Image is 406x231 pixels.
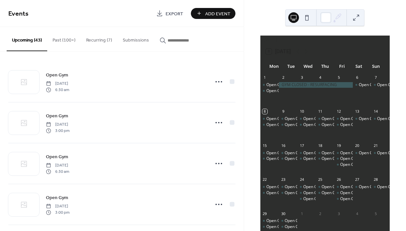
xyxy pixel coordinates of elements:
div: Open Gym [297,122,316,128]
div: Open Gym [322,184,341,190]
div: Open Gym [303,122,323,128]
div: 5 [373,211,378,216]
div: Sun [367,60,384,73]
span: 6:30 am [46,169,69,174]
span: Open Gym [46,194,68,201]
div: Open Gym [377,82,397,88]
div: Open Gym [334,184,353,190]
div: Open Gym [260,122,279,128]
div: Mon [266,60,283,73]
div: Open Gym [266,122,286,128]
div: 15 [262,143,267,148]
span: Open Gym [46,72,68,79]
div: Open Gym [303,190,323,196]
span: [DATE] [46,163,69,169]
span: 3:00 pm [46,128,69,134]
div: Open Gym [359,184,378,190]
div: 5 [336,75,341,80]
div: Thu [317,60,334,73]
div: 11 [318,109,323,114]
div: Open Gym [260,116,279,122]
a: Open Gym [46,194,68,201]
div: 17 [299,143,304,148]
div: Open Gym [279,224,297,230]
div: Open Gym [353,150,371,156]
div: Open Gym [279,218,297,224]
div: Fri [334,60,350,73]
div: 1 [299,211,304,216]
span: Events [8,7,29,20]
div: Open Gym [316,156,334,162]
div: 6 [355,75,360,80]
div: 4 [318,75,323,80]
div: Open Gym [353,184,371,190]
div: 28 [373,177,378,182]
div: Open Gym [340,116,360,122]
div: Open Gym [266,224,286,230]
div: 21 [373,143,378,148]
div: Open Gym [285,184,304,190]
div: Open Gym [334,190,353,196]
div: Open Gym [266,190,286,196]
div: Open Gym [334,196,353,202]
div: Open Gym [285,150,304,156]
div: 20 [355,143,360,148]
div: Open Gym [260,150,279,156]
a: Open Gym [46,112,68,120]
div: Open Gym [322,116,341,122]
div: 14 [373,109,378,114]
button: Past (100+) [47,27,81,51]
div: [DATE] [260,36,390,44]
div: Open Gym [285,224,304,230]
div: Open Gym [377,150,397,156]
div: 19 [336,143,341,148]
div: Open Gym [316,116,334,122]
div: Open Gym [334,116,353,122]
div: 2 [281,75,286,80]
div: Open Gym [266,88,286,94]
div: Open Gym [322,156,341,162]
span: 6:30 am [46,87,69,93]
div: Open Gym [297,184,316,190]
div: Open Gym [260,190,279,196]
div: Open Gym [340,156,360,162]
div: Open Gym [371,150,390,156]
div: Open Gym [377,116,397,122]
div: 27 [355,177,360,182]
div: Open Gym [279,156,297,162]
div: 7 [373,75,378,80]
div: Open Gym [316,122,334,128]
div: Open Gym [359,82,378,88]
span: 3:00 pm [46,209,69,215]
div: Wed [300,60,317,73]
span: Open Gym [46,113,68,120]
div: 2 [318,211,323,216]
div: Open Gym [340,150,360,156]
div: Open Gym [260,184,279,190]
div: Open Gym [353,82,371,88]
div: 3 [299,75,304,80]
div: Open Gym [297,150,316,156]
div: Open Gym [316,150,334,156]
div: Open Gym [279,184,297,190]
div: Open Gym [377,184,397,190]
button: Add Event [191,8,235,19]
div: 8 [262,109,267,114]
div: Open Gym [266,218,286,224]
div: Open Gym [266,116,286,122]
div: Open Gym [285,190,304,196]
div: Open Gym [260,224,279,230]
div: Open Gym [297,196,316,202]
div: Open Gym [285,218,304,224]
div: Open Gym [316,184,334,190]
span: Export [166,10,183,17]
div: Open Gym [260,156,279,162]
button: Upcoming (43) [7,27,47,51]
div: Open Gym [279,122,297,128]
span: [DATE] [46,203,69,209]
div: Open Gym [279,150,297,156]
div: Open Gym [279,190,297,196]
div: 3 [336,211,341,216]
span: [DATE] [46,81,69,87]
